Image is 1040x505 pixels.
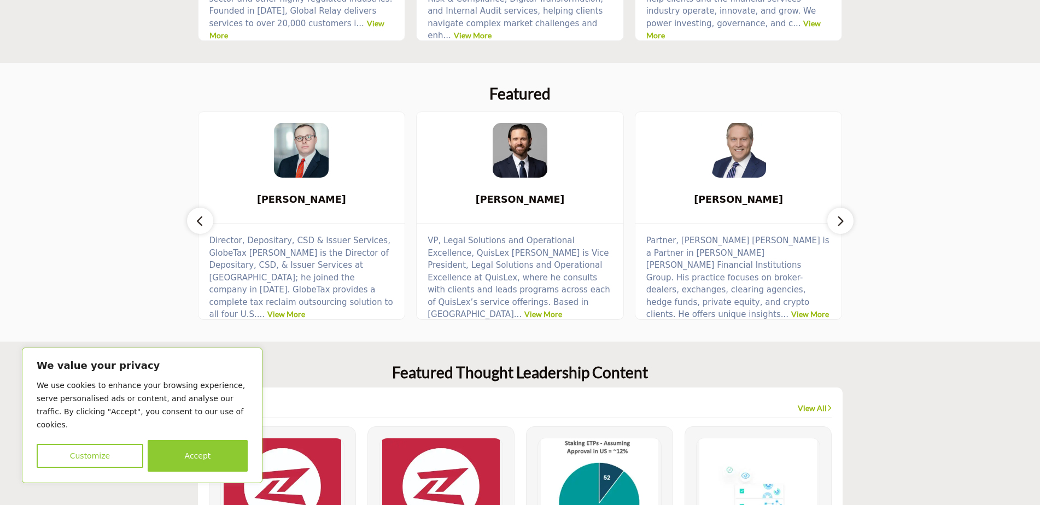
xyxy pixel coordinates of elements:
[215,185,389,214] b: Greggory Lewis
[215,192,389,207] span: [PERSON_NAME]
[37,444,143,468] button: Customize
[198,185,405,214] a: [PERSON_NAME]
[274,123,329,178] img: Greggory Lewis
[209,234,394,321] p: Director, Depositary, CSD & Issuer Services, GlobeTax [PERSON_NAME] is the Director of Depositary...
[781,309,788,319] span: ...
[524,309,562,319] a: View More
[209,19,384,40] a: View More
[417,185,623,214] a: [PERSON_NAME]
[652,192,826,207] span: [PERSON_NAME]
[791,309,829,319] a: View More
[433,185,607,214] b: Brian Corbin
[37,379,248,431] p: We use cookies to enhance your browsing experience, serve personalised ads or content, and analys...
[793,19,801,28] span: ...
[646,234,831,321] p: Partner, [PERSON_NAME] [PERSON_NAME] is a Partner in [PERSON_NAME] [PERSON_NAME] Financial Instit...
[428,234,612,321] p: VP, Legal Solutions and Operational Excellence, QuisLex [PERSON_NAME] is Vice President, Legal So...
[489,85,551,103] h2: Featured
[37,359,248,372] p: We value your privacy
[652,185,826,214] b: James Burns
[392,363,648,382] h2: Featured Thought Leadership Content
[433,192,607,207] span: [PERSON_NAME]
[257,309,265,319] span: ...
[443,31,451,40] span: ...
[148,440,248,472] button: Accept
[454,31,492,40] a: View More
[798,403,832,414] a: View All
[711,123,766,178] img: James Burns
[514,309,522,319] span: ...
[357,19,364,28] span: ...
[646,19,821,40] a: View More
[267,309,305,319] a: View More
[635,185,842,214] a: [PERSON_NAME]
[493,123,547,178] img: Brian Corbin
